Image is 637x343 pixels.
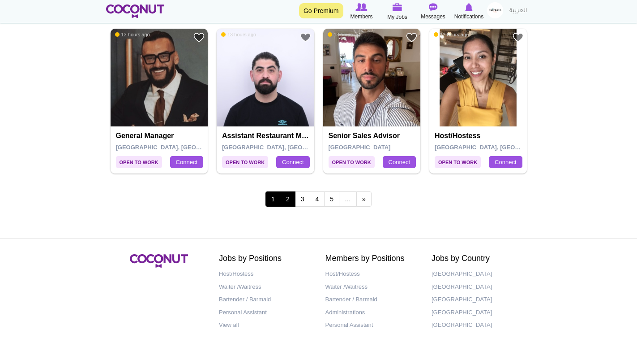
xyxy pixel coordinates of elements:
[432,306,525,319] a: [GEOGRAPHIC_DATA]
[344,2,380,21] a: Browse Members Members
[383,156,416,169] a: Connect
[219,254,312,263] h2: Jobs by Positions
[355,3,367,11] img: Browse Members
[116,144,244,151] span: [GEOGRAPHIC_DATA], [GEOGRAPHIC_DATA]
[219,306,312,319] a: Personal Assistant
[380,2,415,22] a: My Jobs My Jobs
[329,144,391,151] span: [GEOGRAPHIC_DATA]
[325,293,419,306] a: Bartender / Barmaid
[434,31,469,38] span: 12 hours ago
[387,13,407,22] span: My Jobs
[295,191,310,207] a: 3
[265,191,281,207] span: 1
[339,191,357,207] span: …
[116,132,205,140] h4: General Manager
[116,156,162,168] span: Open to Work
[350,12,372,21] span: Members
[328,31,363,38] span: 13 hours ago
[219,319,312,332] a: View all
[435,144,562,151] span: [GEOGRAPHIC_DATA], [GEOGRAPHIC_DATA]
[513,32,524,43] a: Add to Favourites
[130,254,188,268] img: Coconut
[432,254,525,263] h2: Jobs by Country
[329,132,418,140] h4: Senior Sales Advisor
[325,281,419,294] a: Waiter /Waitress
[310,191,325,207] a: 4
[325,319,419,332] a: Personal Assistant
[325,268,419,281] a: Host/Hostess
[429,3,438,11] img: Messages
[432,268,525,281] a: [GEOGRAPHIC_DATA]
[435,156,481,168] span: Open to Work
[219,281,312,294] a: Waiter /Waitress
[356,191,372,207] a: next ›
[435,132,524,140] h4: Host/Hostess
[393,3,402,11] img: My Jobs
[222,144,350,151] span: [GEOGRAPHIC_DATA], [GEOGRAPHIC_DATA]
[325,306,419,319] a: Administrations
[432,319,525,332] a: [GEOGRAPHIC_DATA]
[170,156,203,169] a: Connect
[415,2,451,21] a: Messages Messages
[222,156,268,168] span: Open to Work
[276,156,309,169] a: Connect
[280,191,295,207] a: 2
[489,156,522,169] a: Connect
[221,31,256,38] span: 13 hours ago
[505,2,531,20] a: العربية
[329,156,375,168] span: Open to Work
[432,293,525,306] a: [GEOGRAPHIC_DATA]
[406,32,417,43] a: Add to Favourites
[219,268,312,281] a: Host/Hostess
[300,32,311,43] a: Add to Favourites
[325,254,419,263] h2: Members by Positions
[421,12,445,21] span: Messages
[219,293,312,306] a: Bartender / Barmaid
[324,191,339,207] a: 5
[451,2,487,21] a: Notifications Notifications
[454,12,483,21] span: Notifications
[115,31,150,38] span: 13 hours ago
[432,281,525,294] a: [GEOGRAPHIC_DATA]
[299,3,343,18] a: Go Premium
[106,4,165,18] img: Home
[193,32,205,43] a: Add to Favourites
[222,132,311,140] h4: Assistant Restaurant Manager
[465,3,473,11] img: Notifications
